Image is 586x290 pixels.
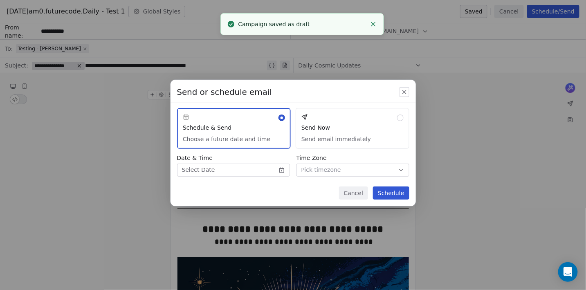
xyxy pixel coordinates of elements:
span: Time Zone [296,154,409,162]
span: Date & Time [177,154,290,162]
button: Cancel [339,187,368,200]
span: Pick timezone [301,166,341,174]
button: Pick timezone [296,164,409,177]
button: Close toast [368,19,379,29]
button: Select Date [177,164,290,177]
div: Campaign saved as draft [238,20,366,29]
button: Schedule [373,187,409,200]
span: Send or schedule email [177,86,272,98]
span: Select Date [182,166,215,174]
